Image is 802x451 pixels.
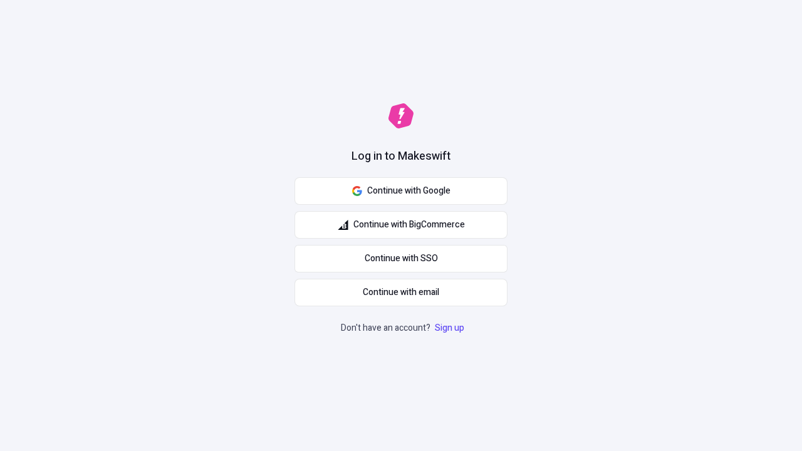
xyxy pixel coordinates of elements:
span: Continue with Google [367,184,450,198]
button: Continue with Google [294,177,508,205]
span: Continue with email [363,286,439,299]
h1: Log in to Makeswift [352,148,450,165]
span: Continue with BigCommerce [353,218,465,232]
button: Continue with BigCommerce [294,211,508,239]
p: Don't have an account? [341,321,467,335]
a: Continue with SSO [294,245,508,272]
button: Continue with email [294,279,508,306]
a: Sign up [432,321,467,334]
